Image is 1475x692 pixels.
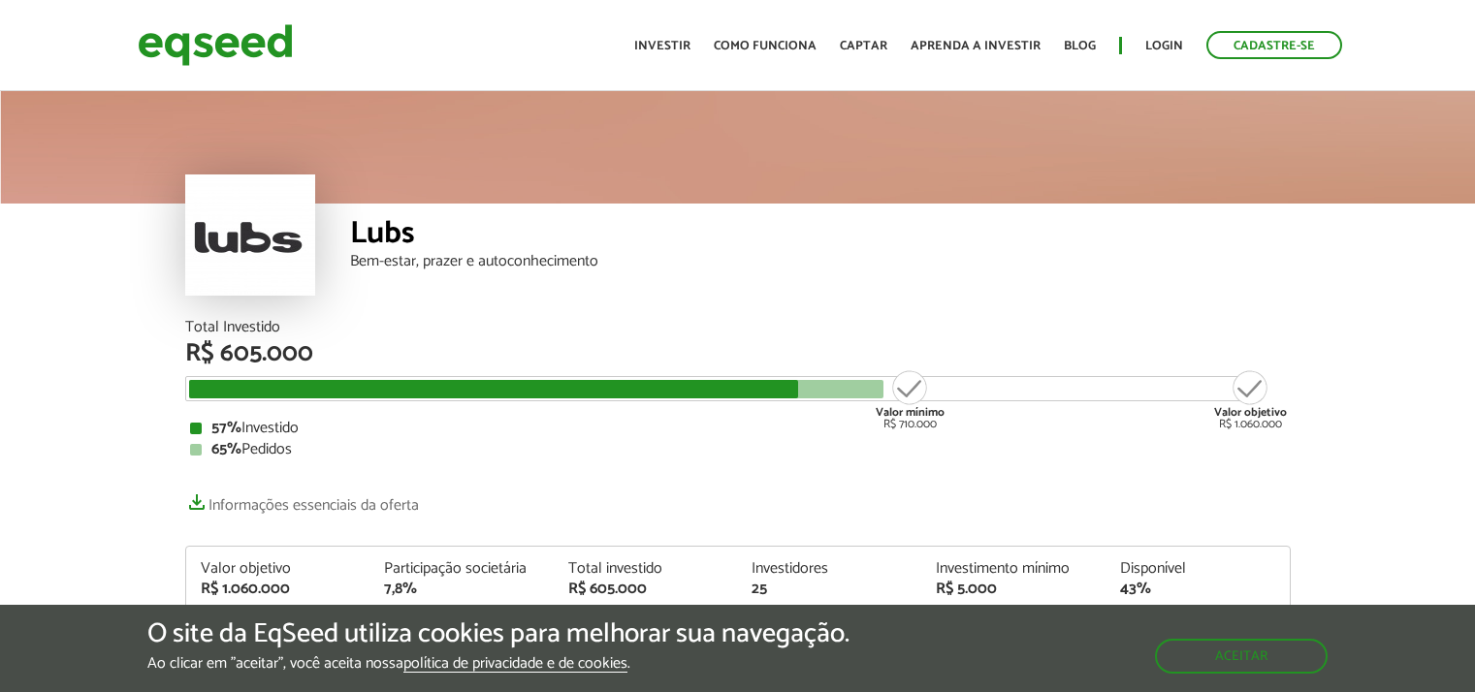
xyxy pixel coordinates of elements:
div: R$ 605.000 [185,341,1291,366]
a: Cadastre-se [1206,31,1342,59]
div: R$ 5.000 [936,582,1091,597]
h5: O site da EqSeed utiliza cookies para melhorar sua navegação. [147,619,850,649]
div: Participação societária [384,561,539,577]
div: R$ 1.060.000 [1214,368,1287,430]
a: Captar [840,40,887,52]
a: Investir [634,40,690,52]
div: Disponível [1120,561,1275,577]
strong: Valor mínimo [876,403,945,422]
div: R$ 605.000 [568,582,723,597]
div: R$ 710.000 [874,368,946,430]
strong: 65% [211,436,241,462]
div: Investido [190,421,1286,436]
div: Total investido [568,561,723,577]
div: Investidores [752,561,907,577]
img: EqSeed [138,19,293,71]
div: 25 [752,582,907,597]
div: Lubs [350,218,1291,254]
a: Blog [1064,40,1096,52]
a: Informações essenciais da oferta [185,487,419,514]
a: Como funciona [714,40,817,52]
div: Pedidos [190,442,1286,457]
div: R$ 1.060.000 [201,582,356,597]
div: Valor objetivo [201,561,356,577]
a: política de privacidade e de cookies [403,656,627,673]
strong: 57% [211,415,241,441]
strong: Valor objetivo [1214,403,1287,422]
div: 43% [1120,582,1275,597]
div: Bem-estar, prazer e autoconhecimento [350,254,1291,269]
p: Ao clicar em "aceitar", você aceita nossa . [147,654,850,673]
div: 7,8% [384,582,539,597]
a: Login [1145,40,1183,52]
div: Investimento mínimo [936,561,1091,577]
div: Total Investido [185,320,1291,335]
a: Aprenda a investir [911,40,1041,52]
button: Aceitar [1155,639,1328,674]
